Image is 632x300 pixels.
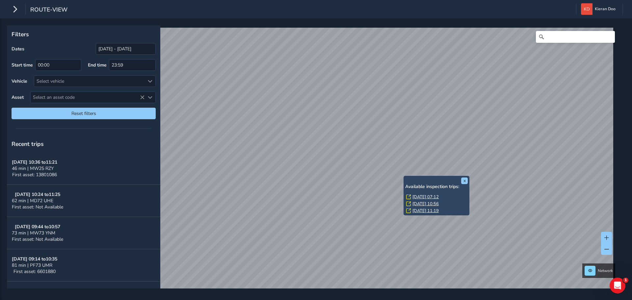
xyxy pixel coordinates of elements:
[15,191,60,198] strong: [DATE] 10:24 to 11:25
[12,62,33,68] label: Start time
[12,159,57,165] strong: [DATE] 10:36 to 11:21
[412,208,439,214] a: [DATE] 11:19
[7,249,160,282] button: [DATE] 09:14 to10:3581 min | PF73 UMRFirst asset: 6601880
[536,31,615,43] input: Search
[145,92,155,103] div: Select an asset code
[12,165,54,172] span: 46 min | MW25 RZY
[7,185,160,217] button: [DATE] 10:24 to11:2562 min | MD72 UHEFirst asset: Not Available
[16,110,151,117] span: Reset filters
[12,204,63,210] span: First asset: Not Available
[7,217,160,249] button: [DATE] 09:44 to10:5773 min | MW73 YNMFirst asset: Not Available
[595,3,616,15] span: Kieran Doo
[581,3,592,15] img: diamond-layout
[405,184,468,190] h6: Available inspection trips:
[12,262,52,268] span: 81 min | PF73 UMR
[12,288,57,294] strong: [DATE] 09:09 to 09:44
[31,92,145,103] span: Select an asset code
[412,194,439,200] a: [DATE] 07:12
[12,236,63,242] span: First asset: Not Available
[12,140,44,148] span: Recent trips
[12,46,24,52] label: Dates
[88,62,107,68] label: End time
[610,278,625,293] iframe: Intercom live chat
[13,268,56,275] span: First asset: 6601880
[12,78,27,84] label: Vehicle
[12,198,53,204] span: 62 min | MD72 UHE
[12,108,156,119] button: Reset filters
[581,3,618,15] button: Kieran Doo
[30,6,67,15] span: route-view
[15,224,60,230] strong: [DATE] 09:44 to 10:57
[461,177,468,184] button: x
[623,278,628,283] span: 1
[12,30,156,39] p: Filters
[412,201,439,207] a: [DATE] 10:56
[7,152,160,185] button: [DATE] 10:36 to11:2146 min | MW25 RZYFirst asset: 13801086
[12,172,57,178] span: First asset: 13801086
[12,230,55,236] span: 73 min | MW73 YNM
[34,76,145,87] div: Select vehicle
[9,28,613,296] canvas: Map
[12,256,57,262] strong: [DATE] 09:14 to 10:35
[12,94,24,100] label: Asset
[598,268,613,273] span: Network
